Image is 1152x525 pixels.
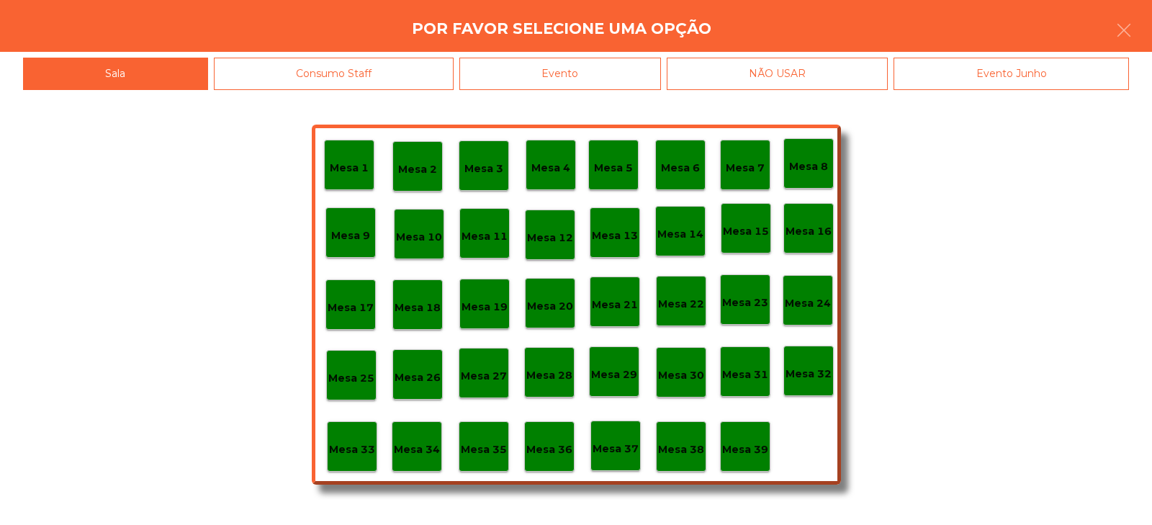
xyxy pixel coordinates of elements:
p: Mesa 35 [461,441,507,458]
p: Mesa 24 [785,295,831,312]
p: Mesa 39 [722,441,768,458]
p: Mesa 34 [394,441,440,458]
p: Mesa 10 [396,229,442,246]
p: Mesa 29 [591,367,637,383]
p: Mesa 13 [592,228,638,244]
h4: Por favor selecione uma opção [412,18,711,40]
div: Evento Junho [894,58,1129,90]
p: Mesa 21 [592,297,638,313]
p: Mesa 8 [789,158,828,175]
div: NÃO USAR [667,58,888,90]
p: Mesa 22 [658,296,704,313]
p: Mesa 17 [328,300,374,316]
p: Mesa 36 [526,441,572,458]
p: Mesa 20 [527,298,573,315]
p: Mesa 27 [461,368,507,385]
div: Sala [23,58,208,90]
p: Mesa 31 [722,367,768,383]
p: Mesa 4 [531,160,570,176]
p: Mesa 11 [462,228,508,245]
div: Evento [459,58,661,90]
p: Mesa 18 [395,300,441,316]
p: Mesa 1 [330,160,369,176]
p: Mesa 3 [464,161,503,177]
p: Mesa 6 [661,160,700,176]
p: Mesa 28 [526,367,572,384]
p: Mesa 15 [723,223,769,240]
p: Mesa 5 [594,160,633,176]
p: Mesa 33 [329,441,375,458]
p: Mesa 12 [527,230,573,246]
p: Mesa 38 [658,441,704,458]
p: Mesa 7 [726,160,765,176]
p: Mesa 37 [593,441,639,457]
p: Mesa 19 [462,299,508,315]
p: Mesa 14 [657,226,703,243]
div: Consumo Staff [214,58,454,90]
p: Mesa 32 [786,366,832,382]
p: Mesa 9 [331,228,370,244]
p: Mesa 2 [398,161,437,178]
p: Mesa 25 [328,370,374,387]
p: Mesa 26 [395,369,441,386]
p: Mesa 30 [658,367,704,384]
p: Mesa 23 [722,295,768,311]
p: Mesa 16 [786,223,832,240]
